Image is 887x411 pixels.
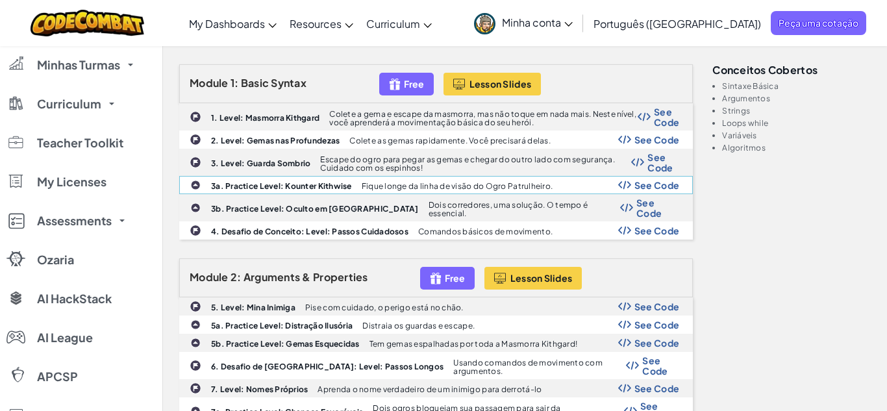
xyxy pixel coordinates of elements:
p: Fique longe da linha de visão do Ogro Patrulheiro. [362,182,553,190]
img: Show Code Logo [626,361,639,370]
p: Distraia os guardas e escape. [362,321,475,330]
span: Português ([GEOGRAPHIC_DATA]) [593,17,761,31]
li: Loops while [722,119,871,127]
li: Variáveis [722,131,871,140]
a: My Dashboards [182,6,283,41]
img: Show Code Logo [638,112,651,121]
b: 4. Desafio de Conceito: Level: Passos Cuidadosos [211,227,408,236]
a: 5a. Practice Level: Distração Ilusória Distraia os guardas e escape. Show Code Logo See Code [179,316,693,334]
img: IconChallengeLevel.svg [190,301,201,312]
img: Show Code Logo [620,203,633,212]
span: Curriculum [37,98,101,110]
span: Minha conta [502,16,573,29]
p: Usando comandos de movimento com argumentos. [453,358,626,375]
span: See Code [634,180,680,190]
img: Show Code Logo [618,302,631,311]
span: Resources [290,17,342,31]
img: Show Code Logo [618,338,631,347]
a: Minha conta [468,3,579,44]
p: Colete a gema e escape da masmorra, mas não toque em nada mais. Neste nível, você aprenderá a mov... [329,110,638,127]
span: My Licenses [37,176,106,188]
img: IconChallengeLevel.svg [190,360,201,371]
img: Show Code Logo [618,135,631,144]
span: See Code [634,319,680,330]
img: Show Code Logo [618,320,631,329]
b: 6. Desafio de [GEOGRAPHIC_DATA]: Level: Passos Longos [211,362,443,371]
span: See Code [647,152,679,173]
img: IconFreeLevelv2.svg [389,77,401,92]
span: Lesson Slides [510,273,573,283]
span: See Code [634,338,680,348]
span: Teacher Toolkit [37,137,123,149]
a: 5b. Practice Level: Gemas Esquecidas Tem gemas espalhadas por toda a Masmorra Kithgard! Show Code... [179,334,693,352]
p: Aprenda o nome verdadeiro de um inimigo para derrotá-lo [318,385,542,393]
span: Free [404,79,424,89]
b: 5b. Practice Level: Gemas Esquecidas [211,339,360,349]
p: Pise com cuidado, o perigo está no chão. [305,303,464,312]
span: See Code [634,301,680,312]
b: 3. Level: Guarda Sombrio [211,158,310,168]
p: Dois corredores, uma solução. O tempo é essencial. [429,201,620,218]
span: Module [190,76,229,90]
span: Basic Syntax [241,76,306,90]
b: 1. Level: Masmorra Kithgard [211,113,319,123]
span: 1: [231,76,239,90]
span: Arguments & Properties [244,270,368,284]
img: Show Code Logo [618,226,631,235]
img: IconFreeLevelv2.svg [430,271,442,286]
a: Resources [283,6,360,41]
a: Português ([GEOGRAPHIC_DATA]) [587,6,768,41]
span: 2: [231,270,242,284]
span: Assessments [37,215,112,227]
img: Show Code Logo [631,158,644,167]
img: IconPracticeLevel.svg [190,338,201,348]
a: 7. Level: Nomes Próprios Aprenda o nome verdadeiro de um inimigo para derrotá-lo Show Code Logo S... [179,379,693,397]
span: Ozaria [37,254,74,266]
img: IconChallengeLevel.svg [190,111,201,123]
a: 6. Desafio de [GEOGRAPHIC_DATA]: Level: Passos Longos Usando comandos de movimento com argumentos... [179,352,693,379]
a: 1. Level: Masmorra Kithgard Colete a gema e escape da masmorra, mas não toque em nada mais. Neste... [179,103,693,131]
span: AI HackStack [37,293,112,305]
li: Algoritmos [722,143,871,152]
a: Curriculum [360,6,438,41]
img: Show Code Logo [618,384,631,393]
span: Module [190,270,229,284]
b: 2. Level: Gemas nas Profundezas [211,136,340,145]
b: 7. Level: Nomes Próprios [211,384,308,394]
img: IconChallengeLevel.svg [190,134,201,145]
span: See Code [642,355,679,376]
img: IconChallengeLevel.svg [190,382,201,394]
b: 3a. Practice Level: Kounter Kithwise [211,181,352,191]
li: Strings [722,106,871,115]
span: See Code [634,134,680,145]
b: 5a. Practice Level: Distração Ilusória [211,321,353,330]
img: Show Code Logo [618,181,631,190]
li: Argumentos [722,94,871,103]
a: 5. Level: Mina Inimiga Pise com cuidado, o perigo está no chão. Show Code Logo See Code [179,297,693,316]
b: 5. Level: Mina Inimiga [211,303,295,312]
p: Comandos básicos de movimento. [418,227,553,236]
img: IconChallengeLevel.svg [190,156,201,168]
span: See Code [634,383,680,393]
p: Tem gemas espalhadas por toda a Masmorra Kithgard! [369,340,578,348]
p: Escape do ogro para pegar as gemas e chegar do outro lado com segurança. Cuidado com os espinhos! [320,155,631,172]
button: Lesson Slides [443,73,542,95]
span: Lesson Slides [469,79,532,89]
img: IconChallengeLevel.svg [190,225,201,236]
img: IconPracticeLevel.svg [190,203,201,213]
img: avatar [474,13,495,34]
img: CodeCombat logo [31,10,144,36]
a: Peça uma cotação [771,11,866,35]
img: IconPracticeLevel.svg [190,180,201,190]
a: 4. Desafio de Conceito: Level: Passos Cuidadosos Comandos básicos de movimento. Show Code Logo Se... [179,221,693,240]
span: See Code [634,225,680,236]
b: 3b. Practice Level: Oculto em [GEOGRAPHIC_DATA] [211,204,419,214]
p: Colete as gemas rapidamente. Você precisará delas. [349,136,551,145]
a: 3. Level: Guarda Sombrio Escape do ogro para pegar as gemas e chegar do outro lado com segurança.... [179,149,693,176]
a: 3b. Practice Level: Oculto em [GEOGRAPHIC_DATA] Dois corredores, uma solução. O tempo é essencial... [179,194,693,221]
button: Lesson Slides [484,267,582,290]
